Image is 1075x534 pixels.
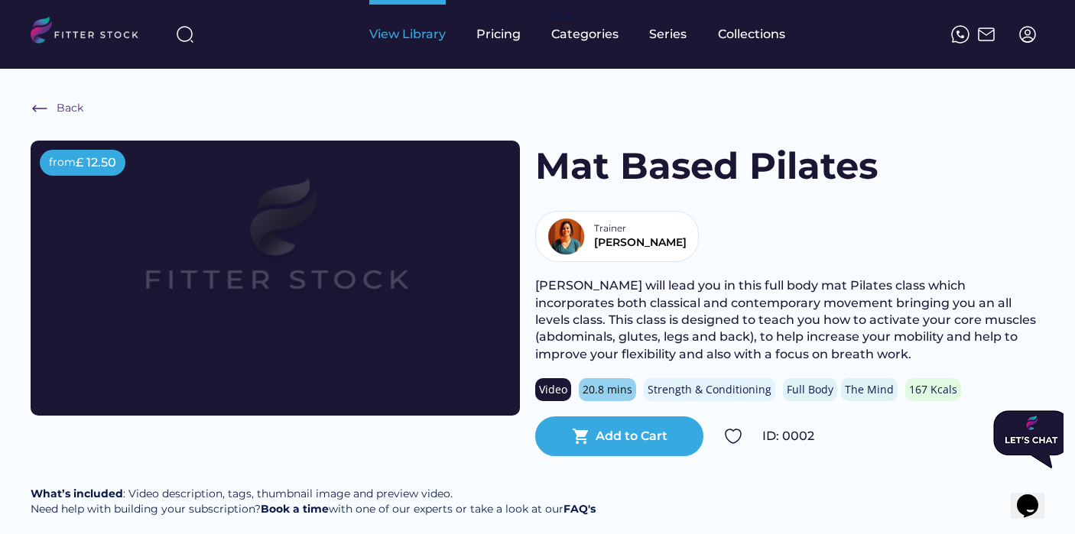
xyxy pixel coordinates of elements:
div: Full Body [787,382,833,397]
a: FAQ's [563,502,596,516]
img: profile-circle.svg [1018,25,1037,44]
img: Frame%20%286%29.svg [31,99,49,118]
div: Series [649,26,687,43]
div: [PERSON_NAME] will lead you in this full body mat Pilates class which incorporates both classical... [535,277,1044,363]
div: Collections [718,26,785,43]
h1: Mat Based Pilates [535,141,878,192]
strong: What’s included [31,487,123,500]
div: Trainer [594,222,632,235]
div: Back [57,101,83,116]
div: View Library [369,26,446,43]
img: LOGO.svg [31,17,151,48]
div: Strength & Conditioning [648,382,771,397]
div: ID: 0002 [762,428,1044,445]
iframe: chat widget [987,404,1064,474]
div: Pricing [476,26,521,43]
img: meteor-icons_whatsapp%20%281%29.svg [951,25,969,44]
img: Frame%2079%20%281%29.svg [80,141,471,361]
div: £ 12.50 [76,154,116,171]
div: Video [539,382,567,397]
div: from [49,155,76,170]
div: The Mind [845,382,894,397]
div: : Video description, tags, thumbnail image and preview video. Need help with building your subscr... [31,487,596,516]
iframe: chat widget [1011,473,1060,519]
img: search-normal%203.svg [176,25,194,44]
button: shopping_cart [572,427,590,445]
img: Frame%2051.svg [977,25,995,44]
div: fvck [551,8,571,23]
div: Categories [551,26,619,43]
div: Add to Cart [596,428,667,445]
img: Chat attention grabber [6,6,83,64]
img: Bio%20Template%20-%20rachel.png [547,218,585,255]
a: Book a time [261,502,329,516]
div: 20.8 mins [583,382,632,397]
img: Group%201000002324.svg [724,427,742,445]
div: 167 Kcals [909,382,957,397]
div: [PERSON_NAME] [594,235,687,251]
